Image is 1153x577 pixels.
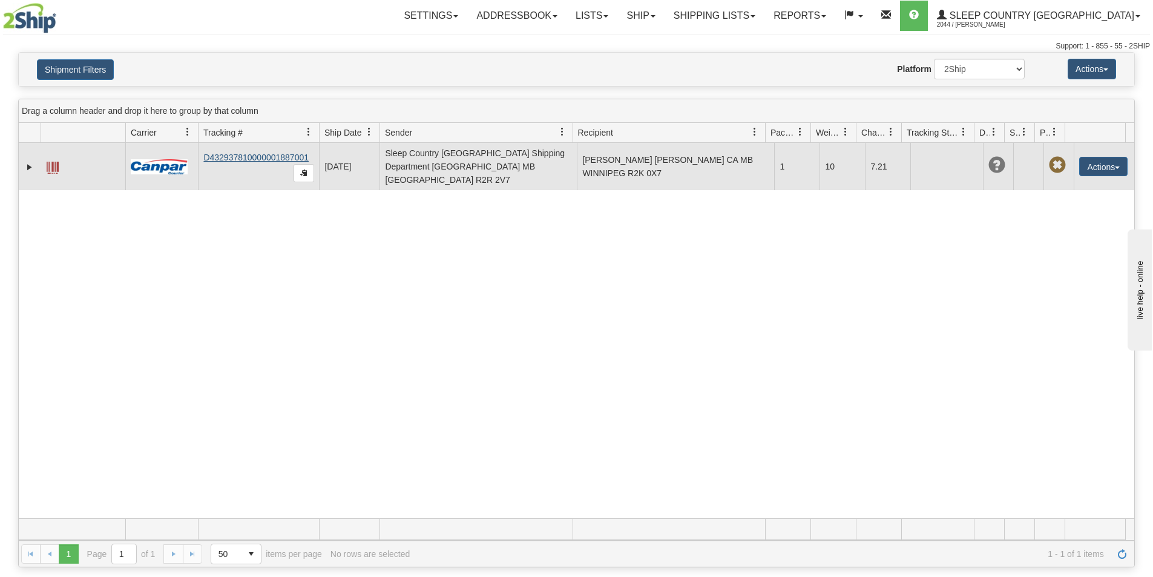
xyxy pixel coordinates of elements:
[953,122,974,142] a: Tracking Status filter column settings
[3,41,1150,51] div: Support: 1 - 855 - 55 - 2SHIP
[988,157,1005,174] span: Unknown
[979,127,990,139] span: Delivery Status
[298,122,319,142] a: Tracking # filter column settings
[330,549,410,559] div: No rows are selected
[984,122,1004,142] a: Delivery Status filter column settings
[203,153,309,162] a: D432937810000001887001
[881,122,901,142] a: Charge filter column settings
[319,143,379,190] td: [DATE]
[665,1,764,31] a: Shipping lists
[47,156,59,176] a: Label
[861,127,887,139] span: Charge
[324,127,361,139] span: Ship Date
[9,10,112,19] div: live help - online
[112,544,136,564] input: Page 1
[577,143,774,190] td: [PERSON_NAME] [PERSON_NAME] CA MB WINNIPEG R2K 0X7
[552,122,573,142] a: Sender filter column settings
[87,544,156,564] span: Page of 1
[203,127,243,139] span: Tracking #
[218,548,234,560] span: 50
[617,1,664,31] a: Ship
[1079,157,1128,176] button: Actions
[1014,122,1034,142] a: Shipment Issues filter column settings
[1068,59,1116,79] button: Actions
[928,1,1149,31] a: Sleep Country [GEOGRAPHIC_DATA] 2044 / [PERSON_NAME]
[211,544,322,564] span: items per page
[790,122,810,142] a: Packages filter column settings
[385,127,412,139] span: Sender
[241,544,261,564] span: select
[816,127,841,139] span: Weight
[774,143,820,190] td: 1
[764,1,835,31] a: Reports
[1040,127,1050,139] span: Pickup Status
[131,127,157,139] span: Carrier
[59,544,78,564] span: Page 1
[294,164,314,182] button: Copy to clipboard
[1125,226,1152,350] iframe: chat widget
[379,143,577,190] td: Sleep Country [GEOGRAPHIC_DATA] Shipping Department [GEOGRAPHIC_DATA] MB [GEOGRAPHIC_DATA] R2R 2V7
[131,159,188,174] img: 14 - Canpar
[744,122,765,142] a: Recipient filter column settings
[907,127,959,139] span: Tracking Status
[567,1,617,31] a: Lists
[947,10,1134,21] span: Sleep Country [GEOGRAPHIC_DATA]
[1049,157,1066,174] span: Pickup Not Assigned
[897,63,931,75] label: Platform
[835,122,856,142] a: Weight filter column settings
[820,143,865,190] td: 10
[395,1,467,31] a: Settings
[37,59,114,80] button: Shipment Filters
[24,161,36,173] a: Expand
[1044,122,1065,142] a: Pickup Status filter column settings
[865,143,910,190] td: 7.21
[1010,127,1020,139] span: Shipment Issues
[418,549,1104,559] span: 1 - 1 of 1 items
[359,122,379,142] a: Ship Date filter column settings
[177,122,198,142] a: Carrier filter column settings
[467,1,567,31] a: Addressbook
[578,127,613,139] span: Recipient
[19,99,1134,123] div: grid grouping header
[211,544,261,564] span: Page sizes drop down
[937,19,1028,31] span: 2044 / [PERSON_NAME]
[770,127,796,139] span: Packages
[3,3,56,33] img: logo2044.jpg
[1112,544,1132,564] a: Refresh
